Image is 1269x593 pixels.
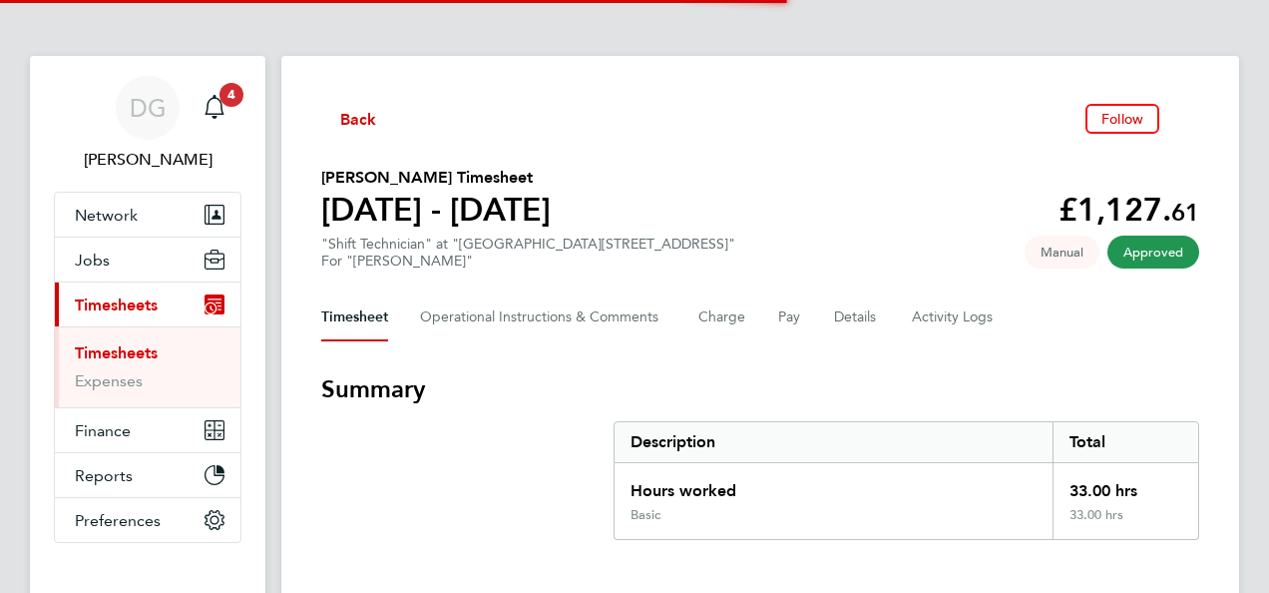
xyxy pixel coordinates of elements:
button: Follow [1085,104,1159,134]
h3: Summary [321,373,1199,405]
button: Finance [55,408,240,452]
button: Network [55,193,240,237]
button: Pay [778,294,802,341]
div: Description [615,422,1053,462]
span: 4 [219,83,243,107]
button: Back [321,106,377,131]
h1: [DATE] - [DATE] [321,190,551,230]
span: DG [130,95,167,121]
div: For "[PERSON_NAME]" [321,253,735,270]
div: "Shift Technician" at "[GEOGRAPHIC_DATA][STREET_ADDRESS]" [321,236,735,270]
button: Timesheets [55,283,240,326]
a: 4 [195,76,234,140]
span: Jobs [75,251,110,270]
span: Reports [75,466,133,485]
span: Finance [75,421,131,440]
div: 33.00 hrs [1053,507,1198,539]
button: Reports [55,453,240,497]
div: Total [1053,422,1198,462]
h2: [PERSON_NAME] Timesheet [321,166,551,190]
a: DG[PERSON_NAME] [54,76,241,172]
div: Hours worked [615,463,1053,507]
span: Daniel Gwynn [54,148,241,172]
app-decimal: £1,127. [1058,191,1199,229]
span: Preferences [75,511,161,530]
button: Timesheets Menu [1167,114,1199,124]
span: This timesheet has been approved. [1107,236,1199,269]
a: Expenses [75,371,143,390]
button: Preferences [55,498,240,542]
span: Back [340,108,377,132]
div: Timesheets [55,326,240,407]
span: Timesheets [75,296,158,314]
span: Follow [1101,110,1143,128]
div: Basic [631,507,660,523]
button: Activity Logs [912,294,996,341]
span: This timesheet was manually created. [1025,236,1099,269]
button: Charge [698,294,746,341]
button: Details [834,294,880,341]
span: 61 [1171,198,1199,227]
div: 33.00 hrs [1053,463,1198,507]
div: Summary [614,421,1199,540]
button: Timesheet [321,294,388,341]
span: Network [75,206,138,225]
a: Timesheets [75,343,158,362]
button: Jobs [55,238,240,282]
button: Operational Instructions & Comments [420,294,666,341]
